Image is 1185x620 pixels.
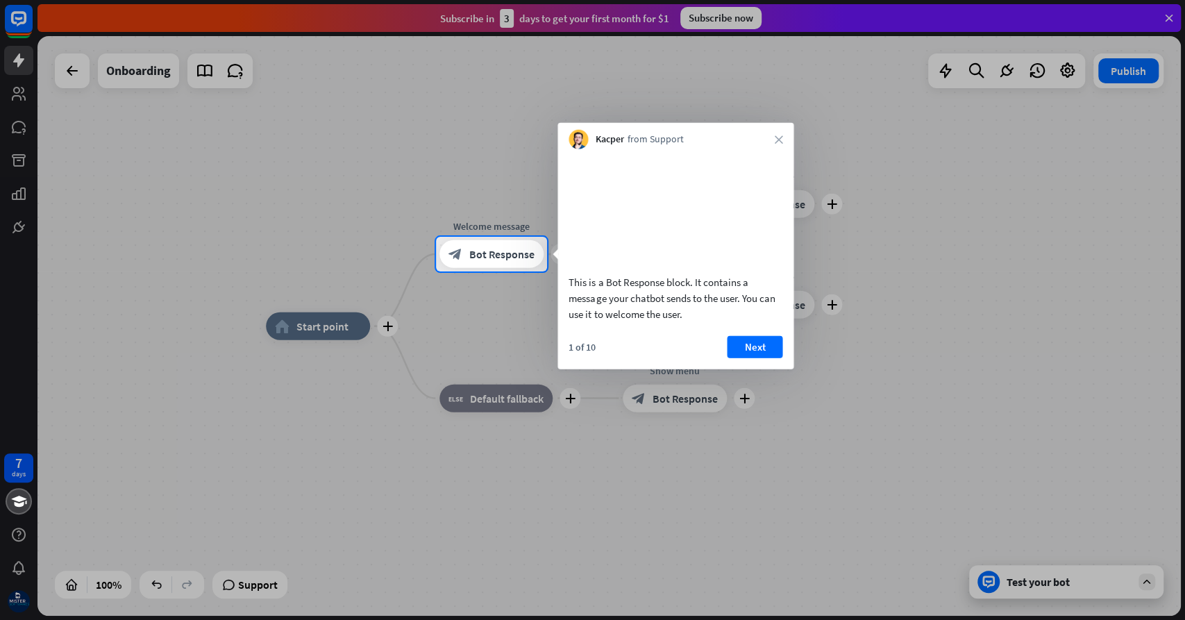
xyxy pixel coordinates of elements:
i: block_bot_response [448,247,462,261]
div: 1 of 10 [569,340,596,353]
div: This is a Bot Response block. It contains a message your chatbot sends to the user. You can use i... [569,274,782,321]
button: Open LiveChat chat widget [11,6,53,47]
span: Kacper [595,133,623,146]
span: from Support [627,133,683,146]
span: Bot Response [469,247,535,261]
i: close [774,135,782,144]
button: Next [727,335,782,358]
